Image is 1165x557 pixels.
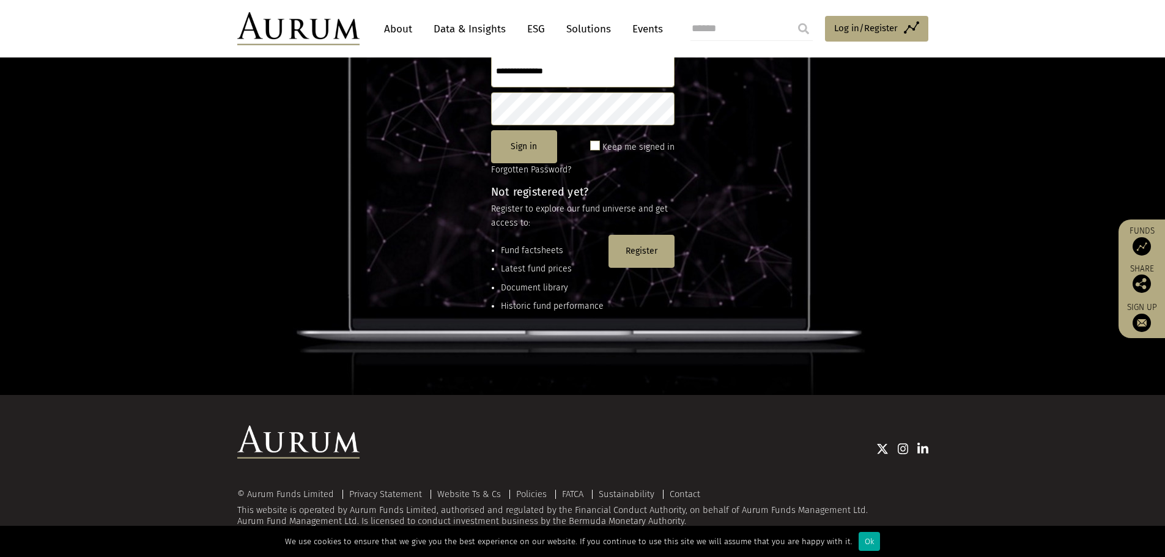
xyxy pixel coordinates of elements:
li: Latest fund prices [501,262,604,276]
a: FATCA [562,489,583,500]
a: Solutions [560,18,617,40]
li: Fund factsheets [501,244,604,257]
img: Sign up to our newsletter [1133,314,1151,332]
a: Contact [670,489,700,500]
a: Log in/Register [825,16,928,42]
img: Share this post [1133,275,1151,293]
img: Twitter icon [876,443,889,455]
a: Sign up [1125,302,1159,332]
a: ESG [521,18,551,40]
h4: Not registered yet? [491,186,675,197]
img: Aurum Logo [237,426,360,459]
label: Keep me signed in [602,140,675,155]
div: Ok [859,532,880,551]
a: Data & Insights [427,18,512,40]
img: Access Funds [1133,237,1151,256]
a: About [378,18,418,40]
img: Instagram icon [898,443,909,455]
div: Share [1125,265,1159,293]
input: Submit [791,17,816,41]
li: Historic fund performance [501,300,604,313]
span: Log in/Register [834,21,898,35]
a: Funds [1125,226,1159,256]
img: Aurum [237,12,360,45]
p: Register to explore our fund universe and get access to: [491,202,675,230]
li: Document library [501,281,604,295]
a: Events [626,18,663,40]
button: Register [608,235,675,268]
a: Policies [516,489,547,500]
button: Sign in [491,130,557,163]
div: This website is operated by Aurum Funds Limited, authorised and regulated by the Financial Conduc... [237,489,928,526]
a: Website Ts & Cs [437,489,501,500]
a: Sustainability [599,489,654,500]
div: © Aurum Funds Limited [237,490,340,499]
a: Privacy Statement [349,489,422,500]
a: Forgotten Password? [491,164,571,175]
img: Linkedin icon [917,443,928,455]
